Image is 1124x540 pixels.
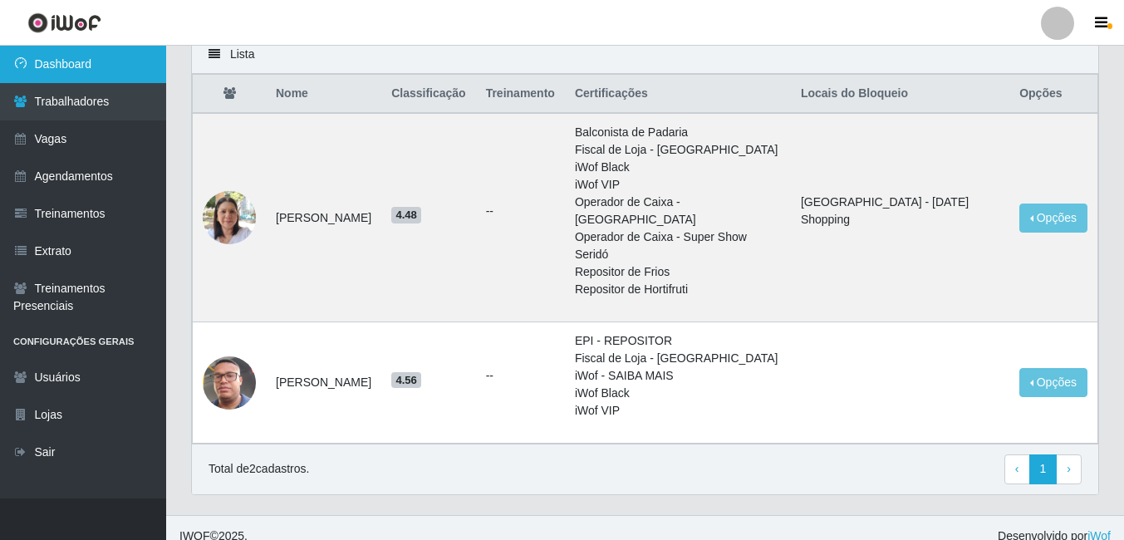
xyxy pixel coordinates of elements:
a: 1 [1029,454,1058,484]
li: Repositor de Frios [575,263,781,281]
td: [PERSON_NAME] [266,113,381,322]
th: Opções [1009,75,1097,114]
button: Opções [1019,368,1087,397]
p: Total de 2 cadastros. [209,460,309,478]
a: Next [1056,454,1082,484]
img: 1740128327849.jpeg [203,336,256,430]
li: iWof VIP [575,176,781,194]
li: [GEOGRAPHIC_DATA] - [DATE] Shopping [801,194,999,228]
li: iWof Black [575,159,781,176]
li: Fiscal de Loja - [GEOGRAPHIC_DATA] [575,350,781,367]
li: Operador de Caixa - Super Show Seridó [575,228,781,263]
button: Opções [1019,204,1087,233]
ul: -- [486,367,555,385]
span: 4.48 [391,207,421,223]
img: 1726671654574.jpeg [203,182,256,253]
a: Previous [1004,454,1030,484]
li: iWof - SAIBA MAIS [575,367,781,385]
li: Operador de Caixa - [GEOGRAPHIC_DATA] [575,194,781,228]
li: Repositor de Hortifruti [575,281,781,298]
li: iWof VIP [575,402,781,420]
span: ‹ [1015,462,1019,475]
th: Classificação [381,75,476,114]
li: EPI - REPOSITOR [575,332,781,350]
li: Fiscal de Loja - [GEOGRAPHIC_DATA] [575,141,781,159]
ul: -- [486,203,555,220]
td: [PERSON_NAME] [266,322,381,444]
div: Lista [192,36,1098,74]
th: Treinamento [476,75,565,114]
img: CoreUI Logo [27,12,101,33]
span: › [1067,462,1071,475]
span: 4.56 [391,372,421,389]
li: iWof Black [575,385,781,402]
th: Locais do Bloqueio [791,75,1009,114]
th: Nome [266,75,381,114]
li: Balconista de Padaria [575,124,781,141]
th: Certificações [565,75,791,114]
nav: pagination [1004,454,1082,484]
